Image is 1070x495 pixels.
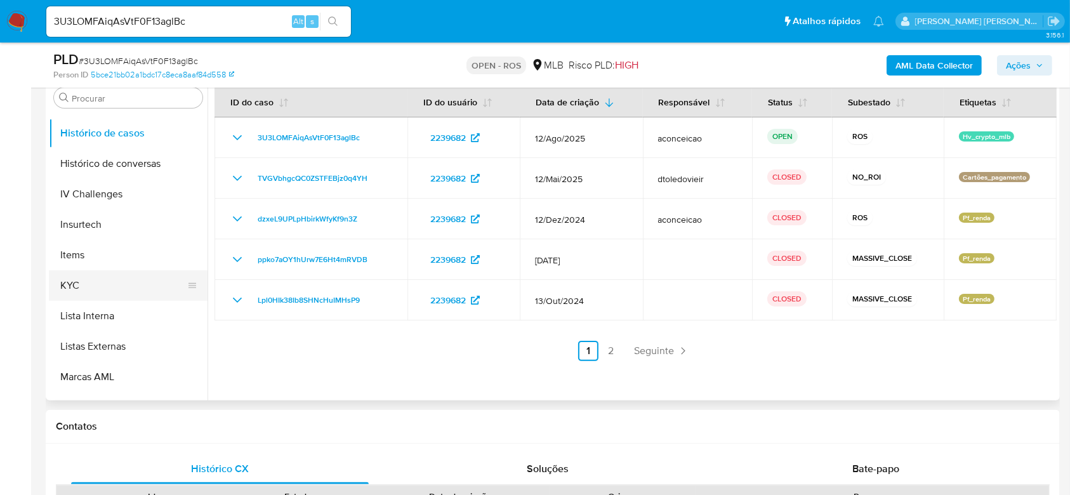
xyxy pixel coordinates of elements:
button: Marcas AML [49,362,208,392]
span: Alt [293,15,303,27]
span: 3.156.1 [1046,30,1064,40]
b: AML Data Collector [895,55,973,76]
button: Histórico de casos [49,118,208,148]
p: OPEN - ROS [466,56,526,74]
button: Histórico de conversas [49,148,208,179]
span: Bate-papo [852,461,899,476]
a: Sair [1047,15,1060,28]
span: HIGH [615,58,638,72]
button: Perfis [49,392,208,423]
span: Histórico CX [191,461,249,476]
b: PLD [53,49,79,69]
p: andrea.asantos@mercadopago.com.br [915,15,1043,27]
button: Listas Externas [49,331,208,362]
span: Soluções [527,461,569,476]
a: Notificações [873,16,884,27]
button: Items [49,240,208,270]
b: Person ID [53,69,88,81]
span: Ações [1006,55,1031,76]
span: s [310,15,314,27]
button: IV Challenges [49,179,208,209]
button: Insurtech [49,209,208,240]
h1: Contatos [56,420,1050,433]
button: KYC [49,270,197,301]
button: Ações [997,55,1052,76]
span: Risco PLD: [569,58,638,72]
a: 5bce21bb02a1bdc17c8eca8aaf84d558 [91,69,234,81]
input: Procurar [72,93,197,104]
button: Lista Interna [49,301,208,331]
button: Procurar [59,93,69,103]
span: # 3U3LOMFAiqAsVtF0F13aglBc [79,55,198,67]
button: AML Data Collector [887,55,982,76]
div: MLB [531,58,564,72]
input: Pesquise usuários ou casos... [46,13,351,30]
span: Atalhos rápidos [793,15,861,28]
button: search-icon [320,13,346,30]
